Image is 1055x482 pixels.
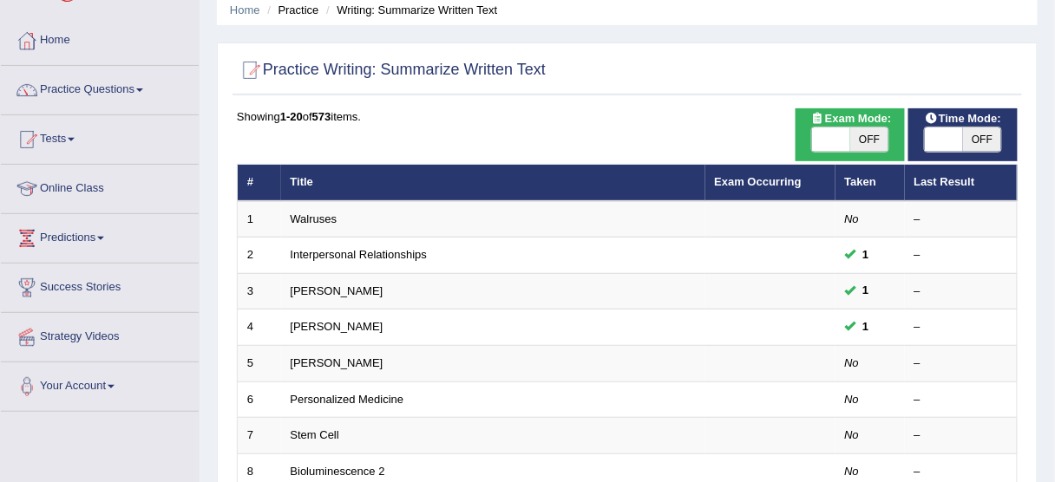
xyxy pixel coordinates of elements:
[230,3,260,16] a: Home
[291,248,428,261] a: Interpersonal Relationships
[1,264,199,307] a: Success Stories
[914,427,1008,444] div: –
[914,247,1008,264] div: –
[238,273,281,309] td: 3
[856,318,876,336] span: You can still take this question
[291,320,383,333] a: [PERSON_NAME]
[291,465,385,478] a: Bioluminescence 2
[845,465,860,478] em: No
[237,57,546,83] h2: Practice Writing: Summarize Written Text
[1,313,199,356] a: Strategy Videos
[238,165,281,201] th: #
[281,165,705,201] th: Title
[845,393,860,406] em: No
[1,115,199,159] a: Tests
[914,392,1008,408] div: –
[237,108,1018,125] div: Showing of items.
[280,110,303,123] b: 1-20
[914,355,1008,372] div: –
[1,214,199,257] a: Predictions
[291,393,404,406] a: Personalized Medicine
[850,127,888,152] span: OFF
[845,212,860,225] em: No
[905,165,1018,201] th: Last Result
[1,362,199,406] a: Your Account
[845,356,860,369] em: No
[238,201,281,238] td: 1
[238,381,281,418] td: 6
[914,212,1008,228] div: –
[804,110,898,128] span: Exam Mode:
[835,165,905,201] th: Taken
[845,428,860,441] em: No
[291,284,383,297] a: [PERSON_NAME]
[918,110,1008,128] span: Time Mode:
[856,282,876,300] span: You can still take this question
[914,283,1008,300] div: –
[238,309,281,346] td: 4
[238,238,281,274] td: 2
[1,165,199,208] a: Online Class
[1,16,199,60] a: Home
[715,175,802,188] a: Exam Occurring
[238,346,281,382] td: 5
[796,108,905,161] div: Show exams occurring in exams
[238,418,281,454] td: 7
[322,2,497,18] li: Writing: Summarize Written Text
[1,66,199,109] a: Practice Questions
[914,319,1008,335] div: –
[914,464,1008,480] div: –
[856,246,876,264] span: You can still take this question
[263,2,318,18] li: Practice
[963,127,1001,152] span: OFF
[312,110,331,123] b: 573
[291,356,383,369] a: [PERSON_NAME]
[291,212,337,225] a: Walruses
[291,428,339,441] a: Stem Cell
